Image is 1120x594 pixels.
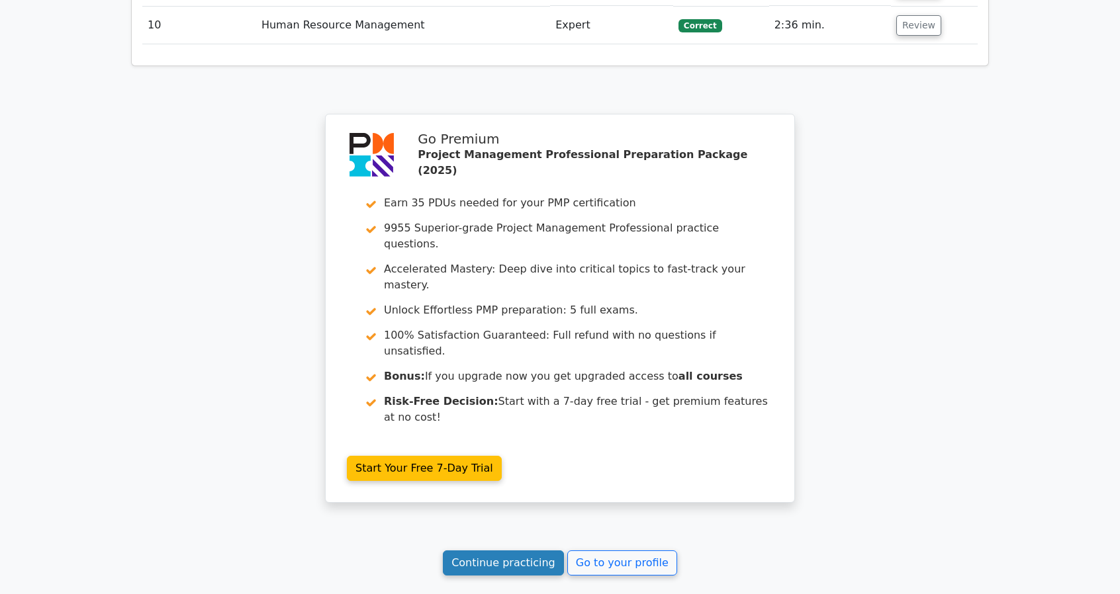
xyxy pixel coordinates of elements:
td: 10 [142,7,256,44]
td: Expert [550,7,673,44]
td: Human Resource Management [256,7,550,44]
span: Correct [678,19,722,32]
td: 2:36 min. [769,7,891,44]
button: Review [896,15,941,36]
a: Start Your Free 7-Day Trial [347,456,502,481]
a: Go to your profile [567,550,677,575]
a: Continue practicing [443,550,564,575]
